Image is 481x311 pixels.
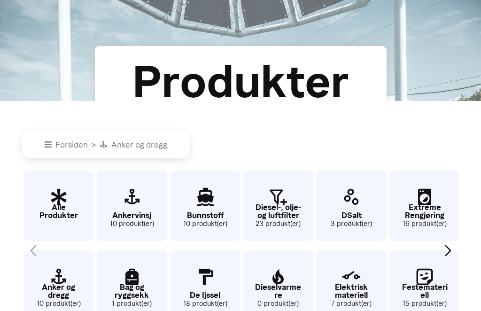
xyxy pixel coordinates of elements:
p: Dieselvarmere [243,283,313,299]
small: 10 produkt(er) [170,219,240,229]
div: 11 / 62 [388,166,459,243]
nav: breadcrumb [22,131,459,158]
div: 9 / 62 [315,166,386,243]
p: DSalt [316,211,387,219]
a: Forsiden [45,140,88,149]
span: Anker og dregg [100,140,167,149]
p: Bunnstoff [170,211,240,219]
div: 3 / 62 [95,166,166,243]
p: Anker og dregg [23,283,94,299]
p: Festemateriell [389,283,460,299]
p: Alle Produkter [23,203,94,219]
small: 10 produkt(er) [97,219,167,229]
small: 1 produkt(er) [97,299,167,309]
small: 15 produkt(er) [389,299,460,309]
small: 16 produkt(er) [389,219,460,229]
div: 1 / 62 [22,166,93,243]
div: Next slide [442,240,454,261]
p: Elektrisk materiell [316,283,387,299]
small: 18 produkt(er) [170,299,240,309]
div: Produkter [125,48,356,116]
small: 23 produkt(er) [243,219,313,229]
p: De Ijssel [170,291,240,299]
small: 7 produkt(er) [316,299,387,309]
small: 3 produkt(er) [316,219,387,229]
div: 7 / 62 [241,166,312,243]
small: 10 produkt(er) [23,299,94,309]
div: 5 / 62 [169,166,240,243]
p: Extreme Rengjøring [389,203,460,219]
p: Diesel-, olje- og luftfilter [243,203,313,219]
p: Ankervinsj [97,211,167,219]
small: 0 produkt(er) [243,299,313,309]
p: Bag og ryggsekk [97,283,167,299]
